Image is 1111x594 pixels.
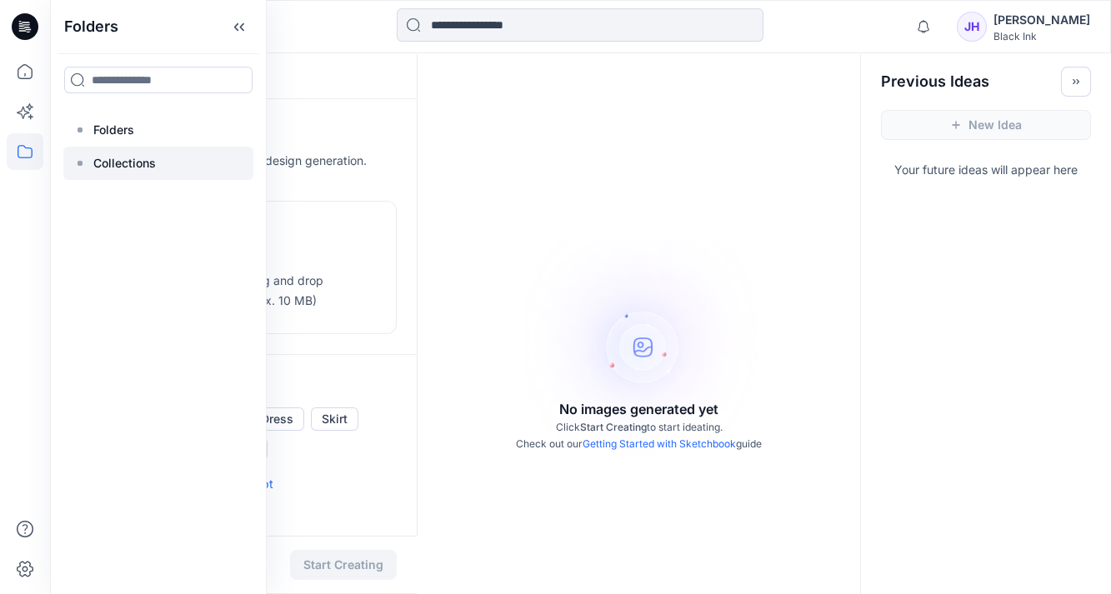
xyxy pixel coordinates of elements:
button: Toggle idea bar [1061,67,1091,97]
div: JH [957,12,987,42]
div: Black Ink [993,30,1090,42]
p: Click to start ideating. Check out our guide [516,419,762,452]
p: Collections [93,153,156,173]
p: Folders [93,120,134,140]
p: Your future ideas will appear here [861,153,1111,180]
span: Start Creating [580,421,647,433]
div: [PERSON_NAME] [993,10,1090,30]
a: Getting Started with Sketchbook [583,437,736,450]
button: Dress [250,407,304,431]
button: Skirt [311,407,358,431]
h2: Previous Ideas [881,72,989,92]
p: No images generated yet [559,399,718,419]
